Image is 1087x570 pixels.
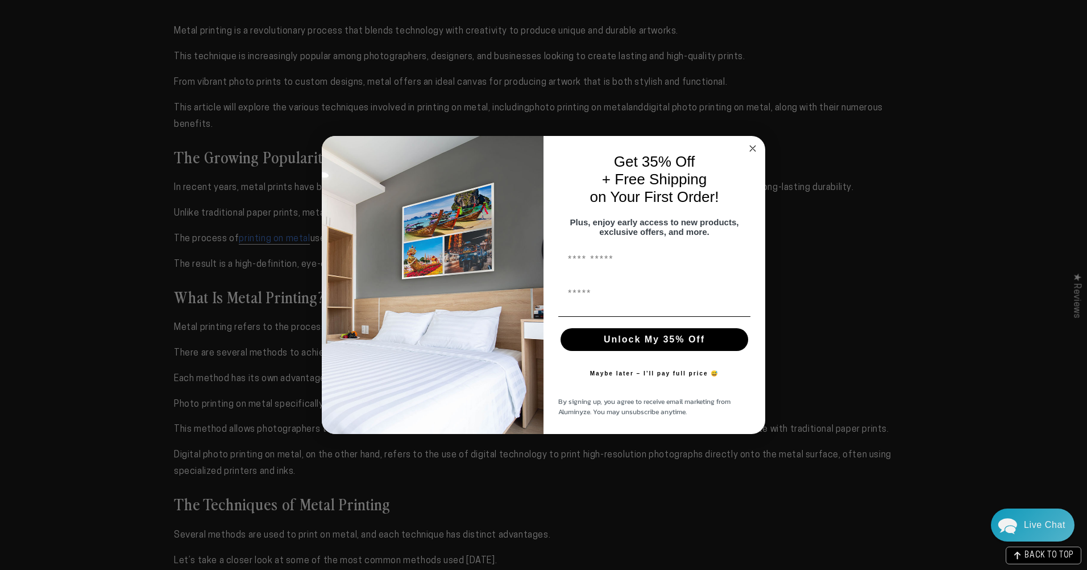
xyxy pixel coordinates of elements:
img: 728e4f65-7e6c-44e2-b7d1-0292a396982f.jpeg [322,136,543,434]
div: Contact Us Directly [1024,509,1065,542]
span: By signing up, you agree to receive email marketing from Aluminyze. You may unsubscribe anytime. [558,396,731,417]
span: BACK TO TOP [1024,552,1074,560]
button: Maybe later – I’ll pay full price 😅 [584,362,725,385]
span: Get 35% Off [614,153,695,170]
div: Chat widget toggle [991,509,1074,542]
button: Unlock My 35% Off [561,328,748,351]
span: Plus, enjoy early access to new products, exclusive offers, and more. [570,217,739,237]
span: on Your First Order! [590,188,719,205]
button: Close dialog [746,142,760,155]
img: underline [558,316,750,317]
span: + Free Shipping [602,171,707,188]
